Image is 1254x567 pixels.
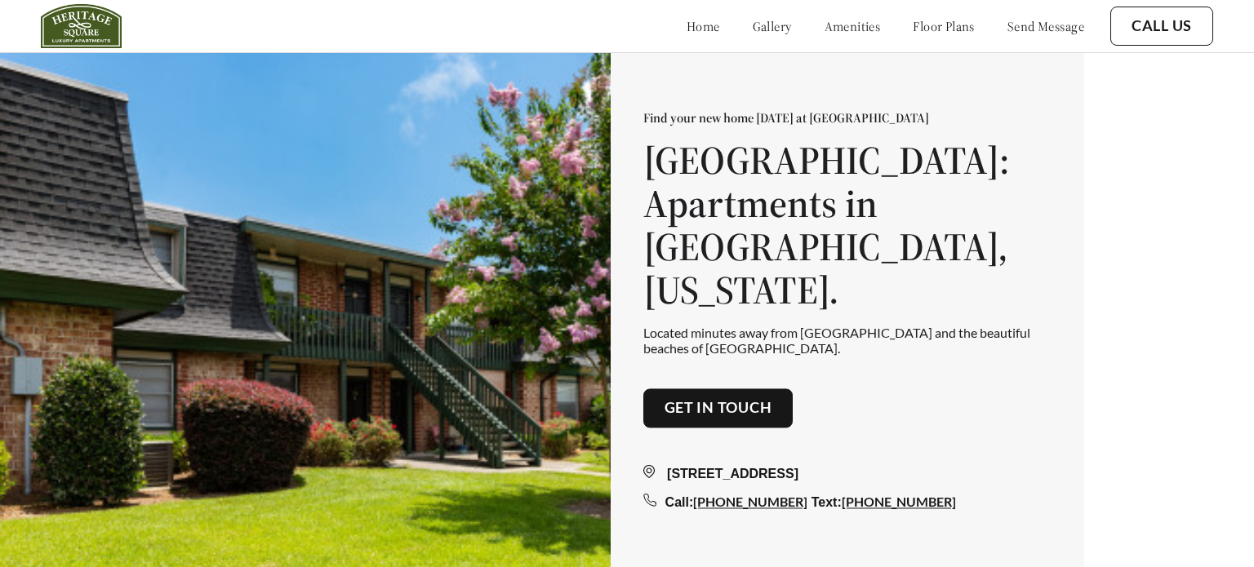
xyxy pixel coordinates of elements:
[643,388,794,427] button: Get in touch
[825,18,881,34] a: amenities
[812,495,842,509] span: Text:
[753,18,792,34] a: gallery
[913,18,975,34] a: floor plans
[1132,17,1192,35] a: Call Us
[693,494,807,509] a: [PHONE_NUMBER]
[687,18,720,34] a: home
[643,464,1052,484] div: [STREET_ADDRESS]
[1110,7,1213,46] button: Call Us
[665,495,694,509] span: Call:
[643,325,1052,356] p: Located minutes away from [GEOGRAPHIC_DATA] and the beautiful beaches of [GEOGRAPHIC_DATA].
[643,140,1052,312] h1: [GEOGRAPHIC_DATA]: Apartments in [GEOGRAPHIC_DATA], [US_STATE].
[643,110,1052,126] p: Find your new home [DATE] at [GEOGRAPHIC_DATA]
[41,4,122,48] img: heritage_square_logo.jpg
[842,494,956,509] a: [PHONE_NUMBER]
[1007,18,1084,34] a: send message
[665,399,772,417] a: Get in touch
